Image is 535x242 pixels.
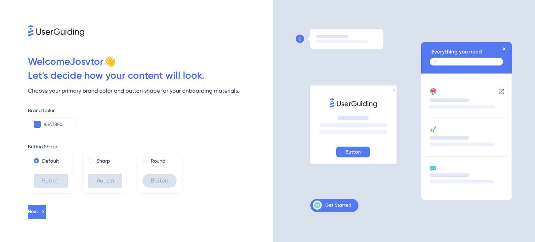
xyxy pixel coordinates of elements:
div: Button [142,174,177,188]
label: Sharp [96,157,110,165]
div: Button [34,174,68,188]
div: Welcome Josvtor 👋 [28,55,273,69]
button: Next [28,205,46,219]
div: Button [88,174,122,188]
span: Next [28,208,38,216]
div: Brand Color [28,106,273,115]
label: Default [42,157,59,165]
div: Button Shape [28,142,273,151]
div: Choose your primary brand color and button shape for your onboarding materials. [28,87,273,95]
label: Round [151,157,165,165]
div: Let ' s decide how your content will look. [28,69,273,83]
